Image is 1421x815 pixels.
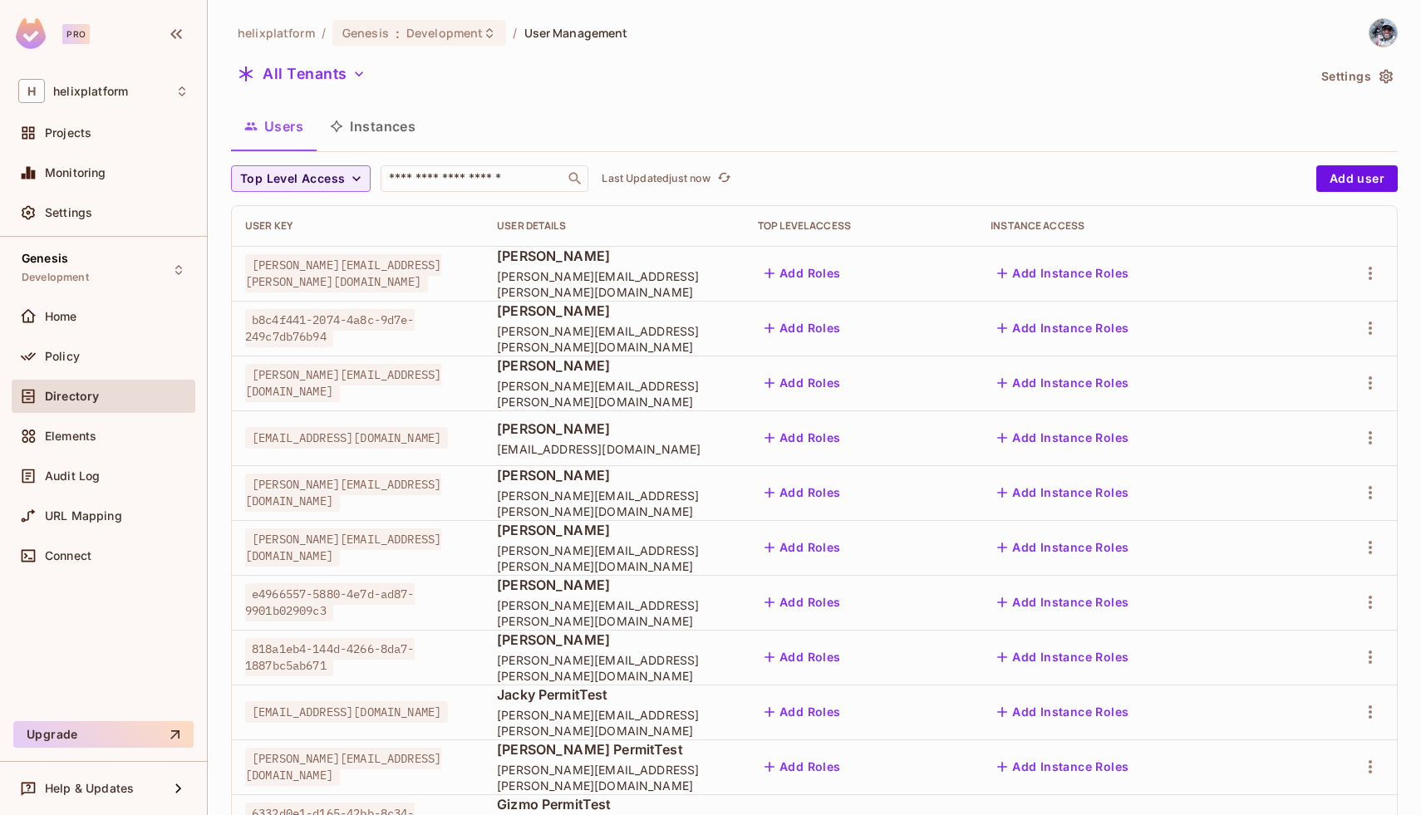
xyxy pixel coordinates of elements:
[991,589,1135,616] button: Add Instance Roles
[513,25,517,41] li: /
[497,762,731,793] span: [PERSON_NAME][EMAIL_ADDRESS][PERSON_NAME][DOMAIN_NAME]
[758,534,848,561] button: Add Roles
[497,543,731,574] span: [PERSON_NAME][EMAIL_ADDRESS][PERSON_NAME][DOMAIN_NAME]
[497,597,731,629] span: [PERSON_NAME][EMAIL_ADDRESS][PERSON_NAME][DOMAIN_NAME]
[991,644,1135,670] button: Add Instance Roles
[758,425,848,451] button: Add Roles
[602,172,710,185] p: Last Updated just now
[245,474,441,512] span: [PERSON_NAME][EMAIL_ADDRESS][DOMAIN_NAME]
[245,309,415,347] span: b8c4f441-2074-4a8c-9d7e-249c7db76b94
[758,479,848,506] button: Add Roles
[231,106,317,147] button: Users
[497,268,731,300] span: [PERSON_NAME][EMAIL_ADDRESS][PERSON_NAME][DOMAIN_NAME]
[497,631,731,649] span: [PERSON_NAME]
[240,169,345,189] span: Top Level Access
[497,356,731,375] span: [PERSON_NAME]
[1315,63,1398,90] button: Settings
[991,534,1135,561] button: Add Instance Roles
[342,25,389,41] span: Genesis
[45,430,96,443] span: Elements
[317,106,429,147] button: Instances
[45,126,91,140] span: Projects
[758,644,848,670] button: Add Roles
[991,219,1284,233] div: Instance Access
[45,166,106,179] span: Monitoring
[245,748,441,786] span: [PERSON_NAME][EMAIL_ADDRESS][DOMAIN_NAME]
[231,165,371,192] button: Top Level Access
[45,350,80,363] span: Policy
[245,219,470,233] div: User Key
[45,310,77,323] span: Home
[22,252,68,265] span: Genesis
[758,315,848,341] button: Add Roles
[497,521,731,539] span: [PERSON_NAME]
[497,740,731,759] span: [PERSON_NAME] PermitTest
[322,25,326,41] li: /
[18,79,45,103] span: H
[45,206,92,219] span: Settings
[497,247,731,265] span: [PERSON_NAME]
[45,469,100,483] span: Audit Log
[991,260,1135,287] button: Add Instance Roles
[245,638,415,676] span: 818a1eb4-144d-4266-8da7-1887bc5ab671
[991,699,1135,725] button: Add Instance Roles
[245,701,448,723] span: [EMAIL_ADDRESS][DOMAIN_NAME]
[497,302,731,320] span: [PERSON_NAME]
[497,795,731,813] span: Gizmo PermitTest
[45,782,134,795] span: Help & Updates
[231,61,372,87] button: All Tenants
[497,685,731,704] span: Jacky PermitTest
[497,488,731,519] span: [PERSON_NAME][EMAIL_ADDRESS][PERSON_NAME][DOMAIN_NAME]
[245,254,441,292] span: [PERSON_NAME][EMAIL_ADDRESS][PERSON_NAME][DOMAIN_NAME]
[710,169,734,189] span: Click to refresh data
[497,707,731,739] span: [PERSON_NAME][EMAIL_ADDRESS][PERSON_NAME][DOMAIN_NAME]
[497,652,731,684] span: [PERSON_NAME][EMAIL_ADDRESS][PERSON_NAME][DOMAIN_NAME]
[497,420,731,438] span: [PERSON_NAME]
[758,754,848,780] button: Add Roles
[758,260,848,287] button: Add Roles
[45,390,99,403] span: Directory
[245,427,448,449] span: [EMAIL_ADDRESS][DOMAIN_NAME]
[717,170,731,187] span: refresh
[497,323,731,355] span: [PERSON_NAME][EMAIL_ADDRESS][PERSON_NAME][DOMAIN_NAME]
[13,721,194,748] button: Upgrade
[1369,19,1397,47] img: michael.amato@helix.com
[406,25,483,41] span: Development
[1316,165,1398,192] button: Add user
[497,576,731,594] span: [PERSON_NAME]
[245,528,441,567] span: [PERSON_NAME][EMAIL_ADDRESS][DOMAIN_NAME]
[45,509,122,523] span: URL Mapping
[758,589,848,616] button: Add Roles
[524,25,628,41] span: User Management
[22,271,89,284] span: Development
[758,699,848,725] button: Add Roles
[497,219,731,233] div: User Details
[991,315,1135,341] button: Add Instance Roles
[991,754,1135,780] button: Add Instance Roles
[238,25,315,41] span: the active workspace
[395,27,401,40] span: :
[53,85,128,98] span: Workspace: helixplatform
[714,169,734,189] button: refresh
[245,583,415,621] span: e4966557-5880-4e7d-ad87-9901b02909c3
[62,24,90,44] div: Pro
[16,18,46,49] img: SReyMgAAAABJRU5ErkJggg==
[497,441,731,457] span: [EMAIL_ADDRESS][DOMAIN_NAME]
[758,370,848,396] button: Add Roles
[45,549,91,562] span: Connect
[497,466,731,484] span: [PERSON_NAME]
[991,479,1135,506] button: Add Instance Roles
[991,425,1135,451] button: Add Instance Roles
[991,370,1135,396] button: Add Instance Roles
[758,219,964,233] div: Top Level Access
[497,378,731,410] span: [PERSON_NAME][EMAIL_ADDRESS][PERSON_NAME][DOMAIN_NAME]
[245,364,441,402] span: [PERSON_NAME][EMAIL_ADDRESS][DOMAIN_NAME]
